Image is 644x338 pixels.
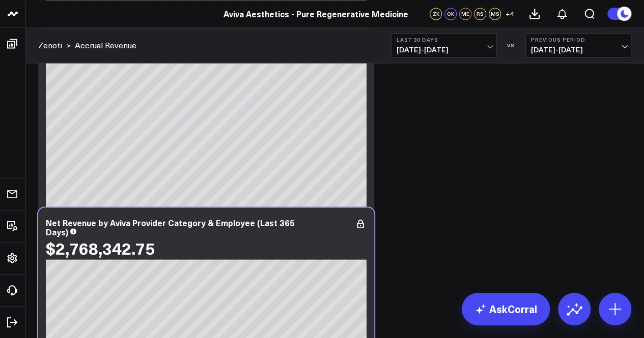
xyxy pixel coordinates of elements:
[462,293,550,325] a: AskCorral
[489,8,501,20] div: MS
[75,40,136,51] a: Accrual Revenue
[525,33,631,57] button: Previous Period[DATE]-[DATE]
[459,8,471,20] div: ME
[430,8,442,20] div: ZK
[46,217,295,237] div: Net Revenue by Aviva Provider Category & Employee (Last 365 Days)
[46,238,155,257] div: $2,768,342.75
[391,33,497,57] button: Last 30 Days[DATE]-[DATE]
[444,8,457,20] div: OK
[397,46,491,54] span: [DATE] - [DATE]
[502,42,520,48] div: VS
[503,8,516,20] button: +4
[531,37,626,43] b: Previous Period
[223,8,408,19] a: Aviva Aesthetics - Pure Regenerative Medicine
[474,8,486,20] div: RS
[38,40,62,51] a: Zenoti
[397,37,491,43] b: Last 30 Days
[38,40,71,51] div: >
[531,46,626,54] span: [DATE] - [DATE]
[506,10,514,17] span: + 4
